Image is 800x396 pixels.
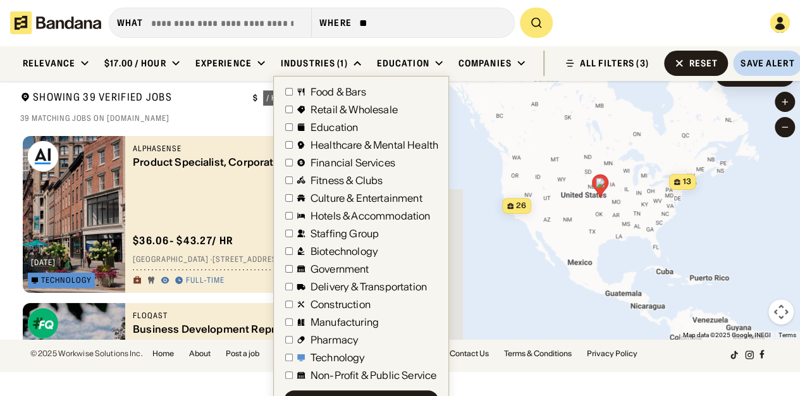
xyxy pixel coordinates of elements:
div: Food & Bars [311,87,366,97]
a: Terms & Conditions [504,350,572,357]
div: Experience [195,58,252,69]
div: Government [311,264,369,274]
div: Financial Services [311,158,395,168]
div: Technology [41,276,92,284]
div: Pharmacy [311,335,359,345]
div: Industries (1) [281,58,348,69]
div: Education [377,58,429,69]
div: Culture & Entertainment [311,193,422,203]
div: Hotels & Accommodation [311,211,431,221]
img: FloQast logo [28,308,58,338]
div: Healthcare & Mental Health [311,140,438,150]
div: ALL FILTERS (3) [580,59,649,68]
div: / hr [266,94,281,102]
a: Home [152,350,174,357]
div: Business Development Representative [133,323,344,335]
div: Delivery & Transportation [311,282,427,292]
div: Technology [311,352,366,362]
div: Biotechnology [311,246,378,256]
div: [DATE] [31,259,56,266]
div: Save Alert [741,58,794,69]
img: AlphaSense logo [28,141,58,171]
a: Post a job [226,350,259,357]
img: Bandana logotype [10,11,101,34]
div: $17.00 / hour [104,58,166,69]
div: grid [20,131,379,350]
div: what [117,17,143,28]
div: Product Specialist, Corporate [133,156,344,168]
span: 13 [682,176,691,187]
div: FloQast [133,311,344,321]
div: Full-time [186,275,225,285]
span: 26 [516,201,526,211]
div: Fitness & Clubs [311,175,383,185]
div: Construction [311,299,371,309]
div: Showing 39 Verified Jobs [20,90,243,106]
div: $ [253,93,258,103]
div: Non-Profit & Public Service [311,370,436,380]
div: Retail & Wholesale [311,104,398,114]
div: Reset [689,59,718,68]
div: Relevance [23,58,75,69]
div: [GEOGRAPHIC_DATA] · [STREET_ADDRESS] · [US_STATE] [133,254,357,264]
span: Map data ©2025 Google, INEGI [683,331,771,338]
div: Manufacturing [311,317,379,327]
div: $ 36.06 - $43.27 / hr [133,234,233,247]
div: Staffing Group [311,228,379,238]
div: AlphaSense [133,144,344,154]
div: © 2025 Workwise Solutions Inc. [30,350,142,357]
div: Education [311,122,358,132]
a: About [189,350,211,357]
a: Contact Us [450,350,489,357]
div: Companies [458,58,512,69]
div: 39 matching jobs on [DOMAIN_NAME] [20,113,380,123]
a: Privacy Policy [587,350,637,357]
div: Where [319,17,352,28]
a: Terms (opens in new tab) [778,331,796,338]
button: Map camera controls [768,299,794,325]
